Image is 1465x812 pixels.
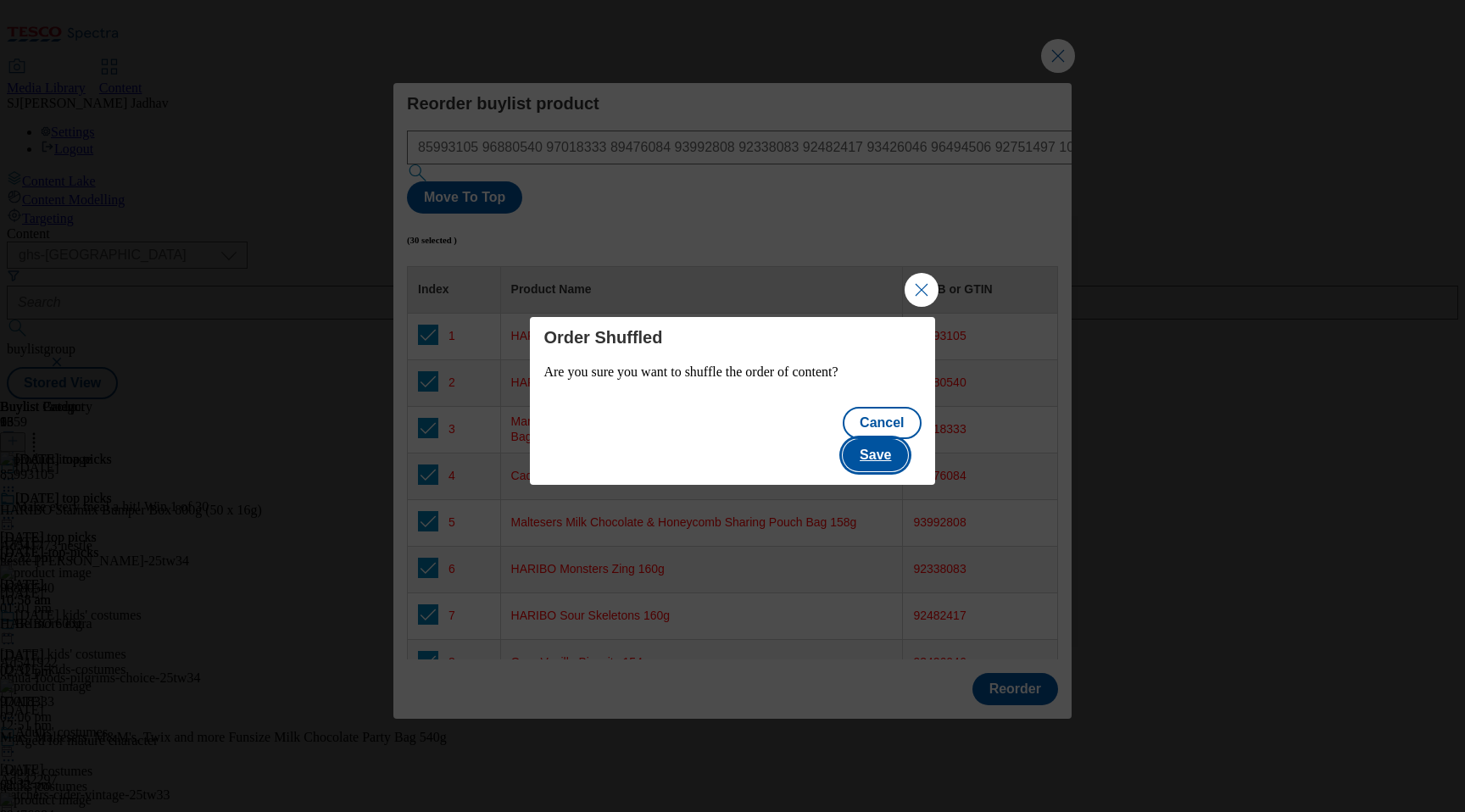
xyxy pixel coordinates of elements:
[543,327,921,348] h4: Order Shuffled
[530,317,934,485] div: Modal
[843,407,921,439] button: Cancel
[543,364,921,380] p: Are you sure you want to shuffle the order of content?
[843,439,908,471] button: Save
[905,273,939,307] button: Close Modal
